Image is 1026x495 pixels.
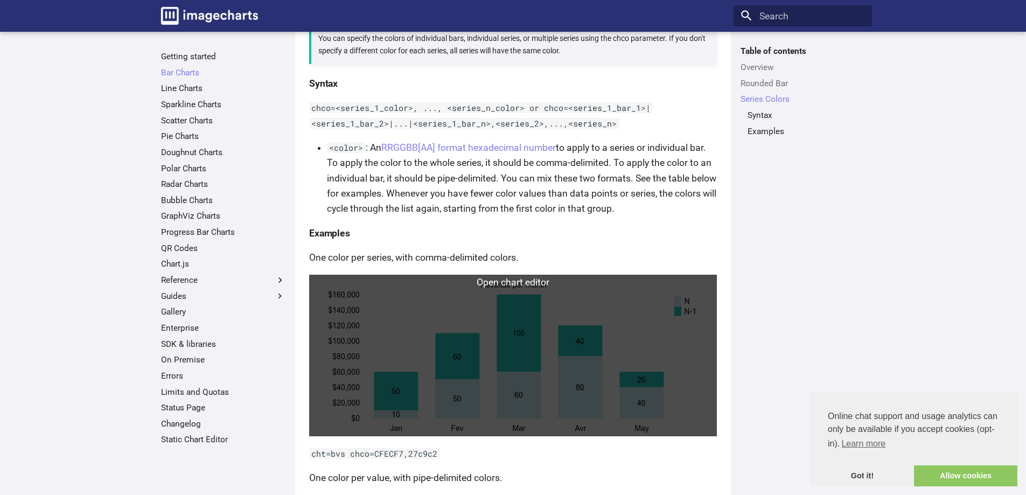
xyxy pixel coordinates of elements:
[327,142,366,153] code: <color>
[161,99,285,110] a: Sparkline Charts
[161,323,285,333] a: Enterprise
[741,78,865,89] a: Rounded Bar
[309,470,717,485] p: One color per value, with pipe-delimited colors.
[734,46,872,57] label: Table of contents
[161,163,285,174] a: Polar Charts
[741,62,865,73] a: Overview
[161,419,285,429] a: Changelog
[161,83,285,94] a: Line Charts
[309,226,717,241] h4: Examples
[161,147,285,158] a: Doughnut Charts
[156,2,263,29] a: Image-Charts documentation
[309,76,717,91] h4: Syntax
[327,140,717,216] li: : An to apply to a series or individual bar. To apply the color to the whole series, it should be...
[161,275,285,285] label: Reference
[161,67,285,78] a: Bar Charts
[811,393,1017,486] div: cookieconsent
[161,115,285,126] a: Scatter Charts
[748,126,865,137] a: Examples
[161,259,285,269] a: Chart.js
[161,306,285,317] a: Gallery
[161,402,285,413] a: Status Page
[381,142,556,153] a: RRGGBB[AA] format hexadecimal number
[161,211,285,221] a: GraphViz Charts
[309,102,653,128] code: chco=<series_1_color>, ..., <series_n_color> or chco=<series_1_bar_1>|<series_1_bar_2>|...|<serie...
[840,436,887,452] a: learn more about cookies
[309,448,440,459] code: cht=bvs chco=CFECF7,27c9c2
[161,291,285,302] label: Guides
[914,465,1017,487] a: allow cookies
[161,227,285,238] a: Progress Bar Charts
[161,243,285,254] a: QR Codes
[161,354,285,365] a: On Premise
[811,465,914,487] a: dismiss cookie message
[318,32,709,57] p: You can specify the colors of individual bars, individual series, or multiple series using the ch...
[741,94,865,104] a: Series Colors
[748,110,865,121] a: Syntax
[161,195,285,206] a: Bubble Charts
[161,339,285,350] a: SDK & libraries
[828,410,1000,452] span: Online chat support and usage analytics can only be available if you accept cookies (opt-in).
[161,131,285,142] a: Pie Charts
[161,371,285,381] a: Errors
[161,7,258,25] img: logo
[161,179,285,190] a: Radar Charts
[309,250,717,265] p: One color per series, with comma-delimited colors.
[161,51,285,62] a: Getting started
[734,5,872,27] input: Search
[741,110,865,137] nav: Series Colors
[734,46,872,136] nav: Table of contents
[161,434,285,445] a: Static Chart Editor
[161,387,285,398] a: Limits and Quotas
